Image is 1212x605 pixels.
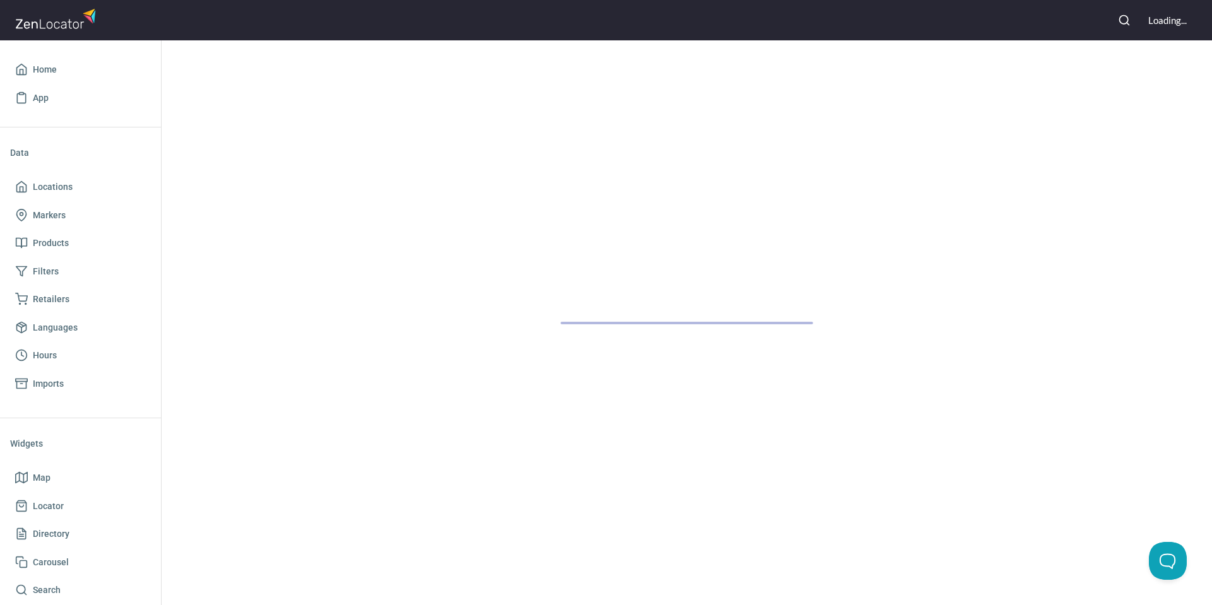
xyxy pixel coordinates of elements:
[33,498,64,514] span: Locator
[10,257,151,286] a: Filters
[10,229,151,257] a: Products
[33,235,69,251] span: Products
[33,90,49,106] span: App
[33,208,66,223] span: Markers
[10,201,151,230] a: Markers
[10,548,151,577] a: Carousel
[33,376,64,392] span: Imports
[33,582,61,598] span: Search
[10,341,151,370] a: Hours
[10,464,151,492] a: Map
[10,173,151,201] a: Locations
[33,291,69,307] span: Retailers
[33,62,57,78] span: Home
[33,555,69,570] span: Carousel
[33,320,78,336] span: Languages
[10,56,151,84] a: Home
[33,264,59,279] span: Filters
[33,470,50,486] span: Map
[10,520,151,548] a: Directory
[10,370,151,398] a: Imports
[33,179,73,195] span: Locations
[10,576,151,604] a: Search
[33,526,69,542] span: Directory
[10,285,151,314] a: Retailers
[10,138,151,168] li: Data
[1149,542,1187,580] iframe: Toggle Customer Support
[1148,14,1187,27] div: Loading...
[10,428,151,459] li: Widgets
[10,492,151,520] a: Locator
[10,314,151,342] a: Languages
[10,84,151,112] a: App
[33,348,57,363] span: Hours
[15,5,100,32] img: zenlocator
[1110,6,1138,34] button: Search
